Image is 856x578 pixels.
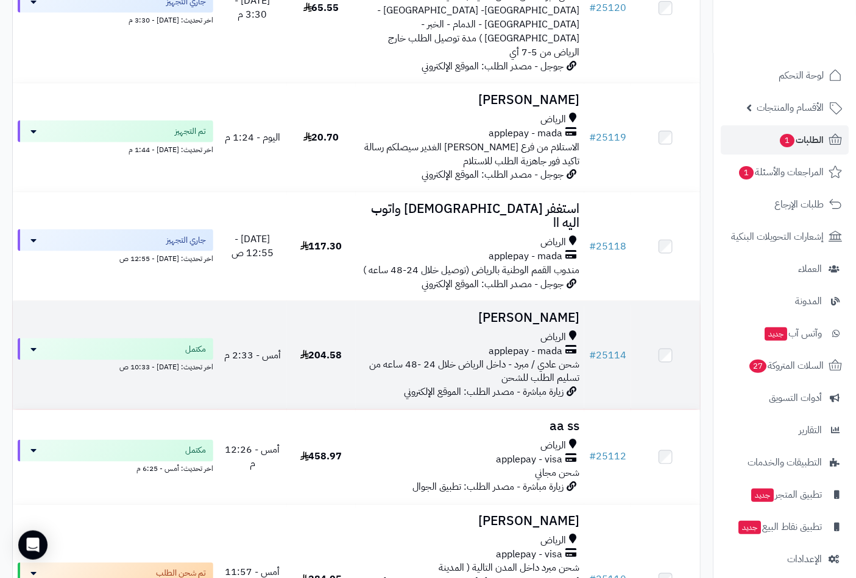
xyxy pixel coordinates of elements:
span: أدوات التسويق [769,389,822,406]
span: زيارة مباشرة - مصدر الطلب: تطبيق الجوال [412,480,564,495]
span: لوحة التحكم [779,67,824,84]
span: زيارة مباشرة - مصدر الطلب: الموقع الإلكتروني [404,385,564,400]
span: # [589,348,596,363]
span: # [589,239,596,254]
span: أمس - 2:33 م [224,348,281,363]
span: الرياض [540,235,566,249]
div: اخر تحديث: [DATE] - 10:33 ص [18,360,213,373]
span: 458.97 [300,450,342,464]
span: # [589,1,596,15]
span: تطبيق نقاط البيع [737,518,822,535]
span: جديد [765,327,787,341]
span: 27 [749,360,766,373]
span: الرياض [540,330,566,344]
a: المدونة [721,287,849,316]
span: مندوب القمم الوطنية بالرياض (توصيل خلال 24-48 ساعه ) [363,263,579,277]
span: applepay - mada [489,249,562,263]
span: جديد [738,521,761,534]
span: applepay - mada [489,127,562,141]
h3: [PERSON_NAME] [361,515,580,529]
span: جاري التجهيز [166,234,206,246]
span: 204.58 [300,348,342,363]
a: تطبيق نقاط البيعجديد [721,512,849,541]
span: إشعارات التحويلات البنكية [731,228,824,245]
a: لوحة التحكم [721,61,849,90]
span: الطلبات [779,131,824,148]
a: الطلبات1 [721,125,849,155]
div: اخر تحديث: [DATE] - 12:55 ص [18,251,213,264]
span: طلبات الإرجاع [774,196,824,213]
a: إشعارات التحويلات البنكية [721,222,849,251]
span: اليوم - 1:24 م [225,130,280,145]
span: الرياض [540,534,566,548]
h3: استغفر [DEMOGRAPHIC_DATA] واتوب اليه اا [361,202,580,230]
a: أدوات التسويق [721,383,849,413]
span: 1 [739,166,754,179]
a: المراجعات والأسئلة1 [721,158,849,187]
span: مكتمل [185,343,206,355]
a: #25114 [589,348,626,363]
span: وآتس آب [763,325,822,342]
h3: aa ss [361,420,580,434]
span: التطبيقات والخدمات [748,454,822,471]
a: وآتس آبجديد [721,319,849,348]
span: أمس - 12:26 م [225,443,280,472]
a: التطبيقات والخدمات [721,448,849,477]
a: تطبيق المتجرجديد [721,480,849,509]
div: اخر تحديث: أمس - 6:25 م [18,462,213,475]
span: الرياض [540,113,566,127]
span: 1 [780,134,794,147]
span: السلات المتروكة [748,357,824,374]
span: الإعدادات [787,551,822,568]
span: جوجل - مصدر الطلب: الموقع الإلكتروني [422,167,564,182]
div: اخر تحديث: [DATE] - 3:30 م [18,13,213,26]
a: التقارير [721,416,849,445]
span: المراجعات والأسئلة [738,164,824,181]
span: 65.55 [303,1,339,15]
div: Open Intercom Messenger [18,531,48,560]
a: العملاء [721,254,849,284]
a: #25119 [589,130,626,145]
span: applepay - visa [496,548,562,562]
h3: [PERSON_NAME] [361,311,580,325]
img: logo-2.png [773,9,844,35]
a: طلبات الإرجاع [721,190,849,219]
span: التقارير [799,422,822,439]
span: جديد [751,489,774,502]
a: #25120 [589,1,626,15]
span: شحن عادي / مبرد - داخل الرياض خلال 24 -48 ساعه من تسليم الطلب للشحن [369,358,579,386]
span: # [589,130,596,145]
span: [DATE] - 12:55 ص [232,232,274,260]
span: # [589,450,596,464]
span: 20.70 [303,130,339,145]
span: applepay - visa [496,453,562,467]
div: اخر تحديث: [DATE] - 1:44 م [18,142,213,155]
h3: [PERSON_NAME] [361,93,580,107]
span: مكتمل [185,445,206,457]
span: تم التجهيز [175,125,206,138]
span: الرياض [540,439,566,453]
span: المدونة [795,293,822,310]
span: 117.30 [300,239,342,254]
span: الأقسام والمنتجات [757,99,824,116]
a: #25112 [589,450,626,464]
span: جوجل - مصدر الطلب: الموقع الإلكتروني [422,277,564,291]
span: العملاء [798,260,822,277]
span: شحن مجاني [535,466,579,481]
a: الإعدادات [721,545,849,574]
span: applepay - mada [489,344,562,358]
a: #25118 [589,239,626,254]
a: السلات المتروكة27 [721,351,849,380]
span: الاستلام من فرع [PERSON_NAME] الغدير سيصلكم رسالة تاكيد فور جاهزية الطلب للاستلام [364,140,579,169]
span: جوجل - مصدر الطلب: الموقع الإلكتروني [422,59,564,74]
span: تطبيق المتجر [750,486,822,503]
